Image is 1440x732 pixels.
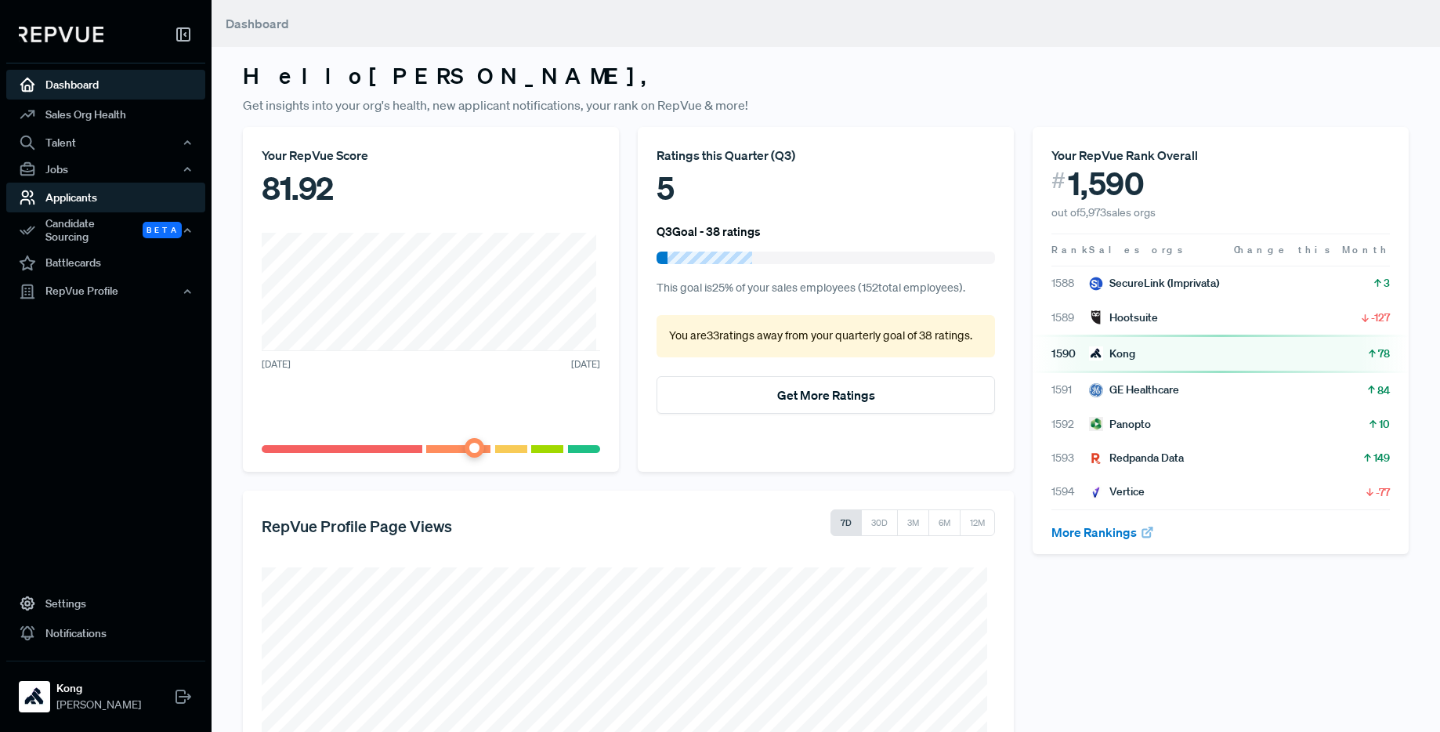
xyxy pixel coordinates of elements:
span: -77 [1376,484,1390,500]
div: Redpanda Data [1089,450,1184,466]
span: 1590 [1051,346,1089,362]
span: 78 [1378,346,1390,361]
span: out of 5,973 sales orgs [1051,205,1156,219]
img: Panopto [1089,417,1103,431]
a: Battlecards [6,248,205,278]
span: [DATE] [571,357,600,371]
span: [DATE] [262,357,291,371]
span: # [1051,165,1066,197]
img: Redpanda Data [1089,451,1103,466]
a: KongKong[PERSON_NAME] [6,661,205,719]
img: Kong [22,684,47,709]
a: Sales Org Health [6,100,205,129]
div: Vertice [1089,484,1145,500]
span: 1593 [1051,450,1089,466]
button: 3M [897,509,929,536]
span: Rank [1051,243,1089,257]
strong: Kong [56,680,141,697]
span: Your RepVue Rank Overall [1051,147,1198,163]
button: Candidate Sourcing Beta [6,212,205,248]
span: 1,590 [1068,165,1145,202]
button: 7D [830,509,862,536]
div: Hootsuite [1089,310,1158,326]
span: 1592 [1051,416,1089,433]
p: This goal is 25 % of your sales employees ( 152 total employees). [657,280,995,297]
img: Kong [1089,346,1103,361]
div: Ratings this Quarter ( Q3 ) [657,146,995,165]
span: 84 [1377,382,1390,398]
p: You are 33 ratings away from your quarterly goal of 38 ratings . [669,328,982,345]
div: SecureLink (Imprivata) [1089,275,1219,292]
img: RepVue [19,27,103,42]
div: Kong [1089,346,1135,362]
img: GE Healthcare [1089,383,1103,397]
button: Get More Ratings [657,376,995,414]
div: Candidate Sourcing [6,212,205,248]
span: Change this Month [1234,243,1390,256]
span: [PERSON_NAME] [56,697,141,713]
span: 149 [1373,450,1390,466]
span: Beta [143,222,182,238]
a: Settings [6,589,205,618]
button: Jobs [6,156,205,183]
span: 1591 [1051,382,1089,398]
button: 12M [960,509,995,536]
img: SecureLink (Imprivata) [1089,277,1103,291]
div: Your RepVue Score [262,146,600,165]
a: Dashboard [6,70,205,100]
div: Panopto [1089,416,1151,433]
a: Applicants [6,183,205,212]
span: 1594 [1051,484,1089,500]
div: 81.92 [262,165,600,212]
button: 30D [861,509,898,536]
img: Hootsuite [1089,310,1103,324]
span: 1589 [1051,310,1089,326]
span: 10 [1379,416,1390,432]
button: RepVue Profile [6,278,205,305]
div: GE Healthcare [1089,382,1179,398]
button: Talent [6,129,205,156]
a: More Rankings [1051,524,1155,540]
span: 1588 [1051,275,1089,292]
span: Dashboard [226,16,289,31]
h3: Hello [PERSON_NAME] , [243,63,1409,89]
img: Vertice [1089,485,1103,499]
p: Get insights into your org's health, new applicant notifications, your rank on RepVue & more! [243,96,1409,114]
button: 6M [928,509,961,536]
span: -127 [1371,310,1390,325]
h5: RepVue Profile Page Views [262,516,452,535]
a: Notifications [6,618,205,648]
h6: Q3 Goal - 38 ratings [657,224,761,238]
div: 5 [657,165,995,212]
span: 3 [1384,275,1390,291]
span: Sales orgs [1089,243,1185,256]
